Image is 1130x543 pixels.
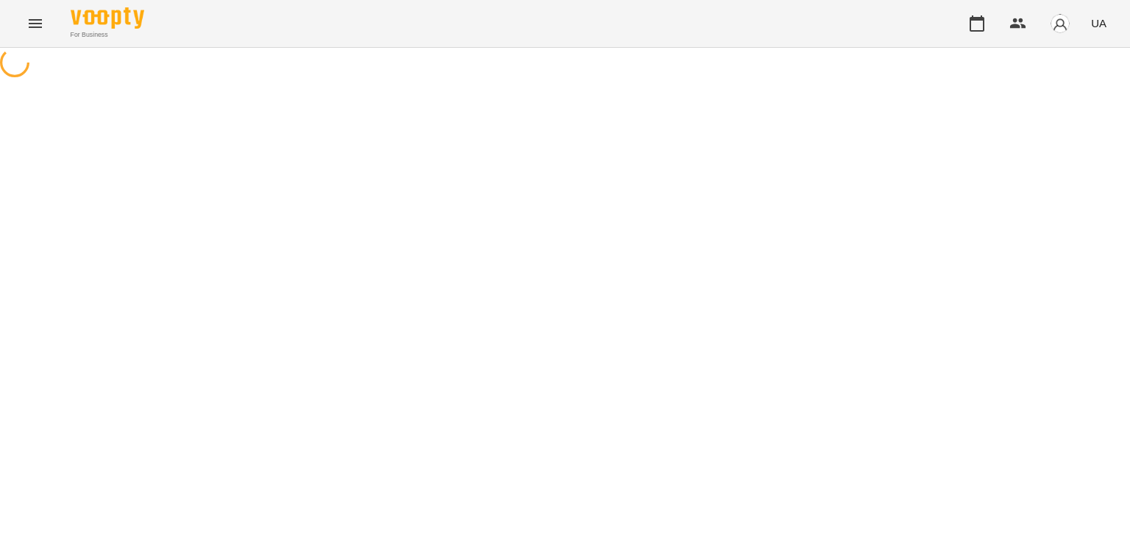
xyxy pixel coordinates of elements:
[1050,13,1070,34] img: avatar_s.png
[71,7,144,29] img: Voopty Logo
[71,30,144,40] span: For Business
[1085,10,1112,37] button: UA
[18,6,53,41] button: Menu
[1091,15,1106,31] span: UA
